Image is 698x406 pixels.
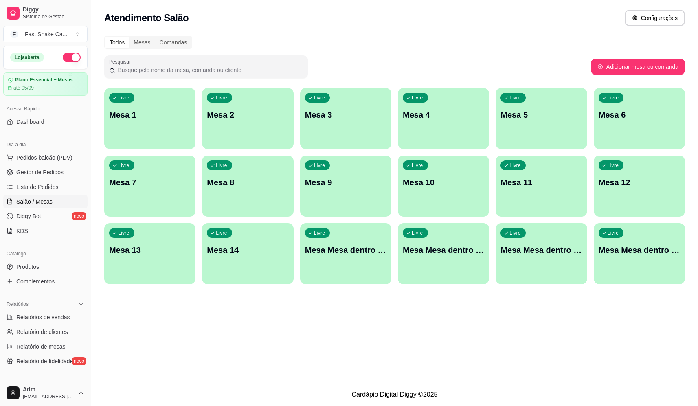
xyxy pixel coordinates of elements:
[104,88,195,149] button: LivreMesa 1
[207,109,288,121] p: Mesa 2
[500,244,582,256] p: Mesa Mesa dentro verde
[608,94,619,101] p: Livre
[3,151,88,164] button: Pedidos balcão (PDV)
[412,162,423,169] p: Livre
[118,94,130,101] p: Livre
[3,383,88,403] button: Adm[EMAIL_ADDRESS][DOMAIN_NAME]
[3,311,88,324] a: Relatórios de vendas
[109,109,191,121] p: Mesa 1
[115,66,303,74] input: Pesquisar
[500,109,582,121] p: Mesa 5
[7,301,29,307] span: Relatórios
[599,109,680,121] p: Mesa 6
[109,177,191,188] p: Mesa 7
[594,88,685,149] button: LivreMesa 6
[16,198,53,206] span: Salão / Mesas
[16,154,72,162] span: Pedidos balcão (PDV)
[403,177,484,188] p: Mesa 10
[3,355,88,368] a: Relatório de fidelidadenovo
[3,115,88,128] a: Dashboard
[509,162,521,169] p: Livre
[118,230,130,236] p: Livre
[3,195,88,208] a: Salão / Mesas
[202,223,293,284] button: LivreMesa 14
[13,85,34,91] article: até 05/09
[599,244,680,256] p: Mesa Mesa dentro vermelha
[16,227,28,235] span: KDS
[23,6,84,13] span: Diggy
[23,13,84,20] span: Sistema de Gestão
[509,230,521,236] p: Livre
[305,244,386,256] p: Mesa Mesa dentro azul
[3,247,88,260] div: Catálogo
[3,340,88,353] a: Relatório de mesas
[3,3,88,23] a: DiggySistema de Gestão
[118,162,130,169] p: Livre
[202,88,293,149] button: LivreMesa 2
[398,88,489,149] button: LivreMesa 4
[591,59,685,75] button: Adicionar mesa ou comanda
[202,156,293,217] button: LivreMesa 8
[216,230,227,236] p: Livre
[91,383,698,406] footer: Cardápio Digital Diggy © 2025
[16,342,66,351] span: Relatório de mesas
[16,357,73,365] span: Relatório de fidelidade
[10,30,18,38] span: F
[109,58,134,65] label: Pesquisar
[129,37,155,48] div: Mesas
[16,328,68,336] span: Relatório de clientes
[496,88,587,149] button: LivreMesa 5
[16,183,59,191] span: Lista de Pedidos
[155,37,192,48] div: Comandas
[16,212,41,220] span: Diggy Bot
[398,223,489,284] button: LivreMesa Mesa dentro laranja
[15,77,73,83] article: Plano Essencial + Mesas
[305,177,386,188] p: Mesa 9
[63,53,81,62] button: Alterar Status
[412,230,423,236] p: Livre
[314,94,325,101] p: Livre
[403,109,484,121] p: Mesa 4
[109,244,191,256] p: Mesa 13
[3,138,88,151] div: Dia a dia
[625,10,685,26] button: Configurações
[398,156,489,217] button: LivreMesa 10
[3,180,88,193] a: Lista de Pedidos
[216,162,227,169] p: Livre
[608,230,619,236] p: Livre
[3,26,88,42] button: Select a team
[594,223,685,284] button: LivreMesa Mesa dentro vermelha
[3,224,88,237] a: KDS
[3,72,88,96] a: Plano Essencial + Mesasaté 05/09
[300,223,391,284] button: LivreMesa Mesa dentro azul
[3,260,88,273] a: Produtos
[16,118,44,126] span: Dashboard
[3,166,88,179] a: Gestor de Pedidos
[412,94,423,101] p: Livre
[216,94,227,101] p: Livre
[104,156,195,217] button: LivreMesa 7
[314,162,325,169] p: Livre
[496,223,587,284] button: LivreMesa Mesa dentro verde
[500,177,582,188] p: Mesa 11
[608,162,619,169] p: Livre
[305,109,386,121] p: Mesa 3
[3,102,88,115] div: Acesso Rápido
[16,277,55,285] span: Complementos
[3,210,88,223] a: Diggy Botnovo
[105,37,129,48] div: Todos
[23,386,75,393] span: Adm
[300,156,391,217] button: LivreMesa 9
[594,156,685,217] button: LivreMesa 12
[16,313,70,321] span: Relatórios de vendas
[599,177,680,188] p: Mesa 12
[23,393,75,400] span: [EMAIL_ADDRESS][DOMAIN_NAME]
[207,177,288,188] p: Mesa 8
[104,223,195,284] button: LivreMesa 13
[16,263,39,271] span: Produtos
[16,168,64,176] span: Gestor de Pedidos
[3,377,88,391] div: Gerenciar
[207,244,288,256] p: Mesa 14
[104,11,189,24] h2: Atendimento Salão
[403,244,484,256] p: Mesa Mesa dentro laranja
